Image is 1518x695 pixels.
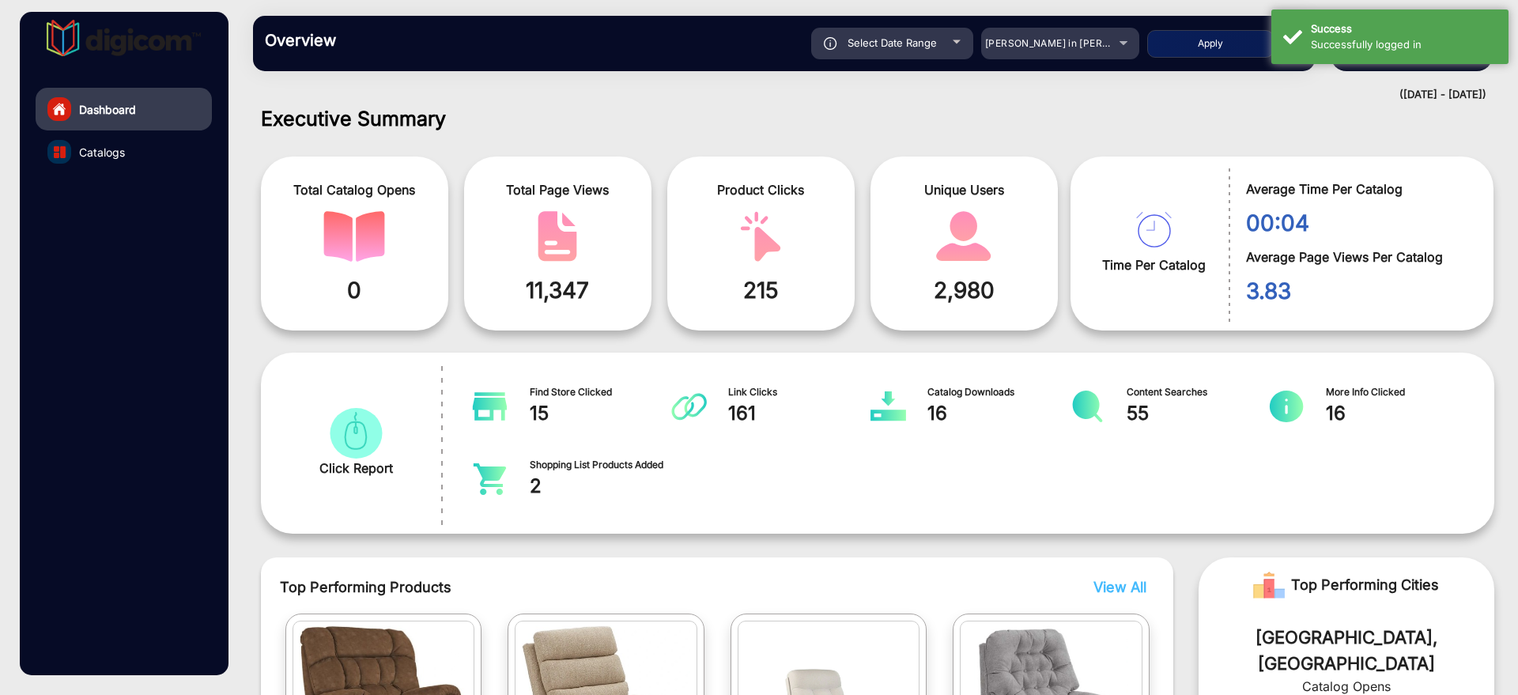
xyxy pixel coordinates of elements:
[54,146,66,158] img: catalog
[679,274,843,307] span: 215
[882,180,1046,199] span: Unique Users
[1311,37,1497,53] div: Successfully logged in
[730,211,791,262] img: catalog
[36,130,212,173] a: Catalogs
[1127,399,1270,428] span: 55
[882,274,1046,307] span: 2,980
[927,385,1071,399] span: Catalog Downloads
[527,211,588,262] img: catalog
[265,31,486,50] h3: Overview
[1253,569,1285,601] img: Rank image
[1127,385,1270,399] span: Content Searches
[1147,30,1274,58] button: Apply
[1326,399,1469,428] span: 16
[985,37,1160,49] span: [PERSON_NAME] in [PERSON_NAME]
[1089,576,1142,598] button: View All
[1246,179,1470,198] span: Average Time Per Catalog
[870,391,906,422] img: catalog
[1246,247,1470,266] span: Average Page Views Per Catalog
[671,391,707,422] img: catalog
[273,274,436,307] span: 0
[728,399,871,428] span: 161
[1246,206,1470,240] span: 00:04
[1136,212,1172,247] img: catalog
[280,576,946,598] span: Top Performing Products
[530,458,673,472] span: Shopping List Products Added
[530,472,673,500] span: 2
[47,20,202,56] img: vmg-logo
[1222,625,1471,677] div: [GEOGRAPHIC_DATA], [GEOGRAPHIC_DATA]
[319,459,393,478] span: Click Report
[1311,21,1497,37] div: Success
[927,399,1071,428] span: 16
[1246,274,1470,308] span: 3.83
[679,180,843,199] span: Product Clicks
[79,144,125,161] span: Catalogs
[530,399,673,428] span: 15
[325,408,387,459] img: catalog
[530,385,673,399] span: Find Store Clicked
[1326,385,1469,399] span: More Info Clicked
[36,88,212,130] a: Dashboard
[848,36,937,49] span: Select Date Range
[824,37,837,50] img: icon
[472,391,508,422] img: catalog
[1269,391,1305,422] img: catalog
[261,107,1494,130] h1: Executive Summary
[52,102,66,116] img: home
[237,87,1486,103] div: ([DATE] - [DATE])
[1093,579,1146,595] span: View All
[1291,569,1439,601] span: Top Performing Cities
[476,180,640,199] span: Total Page Views
[472,463,508,495] img: catalog
[728,385,871,399] span: Link Clicks
[476,274,640,307] span: 11,347
[79,101,136,118] span: Dashboard
[933,211,995,262] img: catalog
[323,211,385,262] img: catalog
[273,180,436,199] span: Total Catalog Opens
[1070,391,1105,422] img: catalog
